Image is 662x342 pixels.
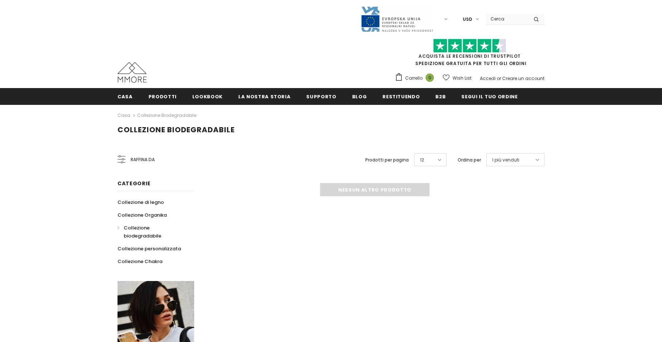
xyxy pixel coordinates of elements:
a: Carrello 0 [395,73,438,84]
img: Fidati di Pilot Stars [433,39,506,53]
a: Collezione biodegradabile [137,112,196,118]
span: 12 [420,156,424,164]
a: Acquista le recensioni di TrustPilot [419,53,521,59]
a: Collezione biodegradabile [118,221,186,242]
span: Collezione biodegradabile [118,125,235,135]
span: Carrello [405,75,423,82]
a: Casa [118,111,130,120]
a: Creare un account [502,75,544,81]
a: Segui il tuo ordine [461,88,517,104]
span: Collezione personalizzata [118,245,181,252]
span: Prodotti [149,93,177,100]
span: Raffina da [131,156,155,164]
span: Categorie [118,180,150,187]
span: USD [463,16,472,23]
input: Search Site [486,14,528,24]
span: Casa [118,93,133,100]
span: Collezione Organika [118,212,167,218]
span: Blog [352,93,367,100]
a: Prodotti [149,88,177,104]
label: Ordina per [458,156,481,164]
span: Lookbook [192,93,223,100]
a: supporto [306,88,336,104]
span: La nostra storia [238,93,290,100]
a: Accedi [480,75,496,81]
span: Collezione Chakra [118,258,162,265]
span: 0 [426,73,434,82]
span: Wish List [453,75,472,82]
a: Blog [352,88,367,104]
a: Lookbook [192,88,223,104]
span: Restituendo [382,93,420,100]
span: or [497,75,501,81]
label: Prodotti per pagina [365,156,409,164]
a: La nostra storia [238,88,290,104]
a: Casa [118,88,133,104]
a: Collezione Chakra [118,255,162,268]
a: Collezione Organika [118,209,167,221]
img: Javni Razpis [361,6,434,33]
span: Segui il tuo ordine [461,93,517,100]
span: B2B [435,93,446,100]
a: B2B [435,88,446,104]
a: Restituendo [382,88,420,104]
span: supporto [306,93,336,100]
span: Collezione di legno [118,199,164,206]
span: SPEDIZIONE GRATUITA PER TUTTI GLI ORDINI [395,42,544,66]
a: Collezione di legno [118,196,164,209]
a: Wish List [443,72,472,84]
span: Collezione biodegradabile [124,224,161,239]
a: Javni Razpis [361,16,434,22]
img: Casi MMORE [118,62,147,83]
span: I più venduti [492,156,519,164]
a: Collezione personalizzata [118,242,181,255]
